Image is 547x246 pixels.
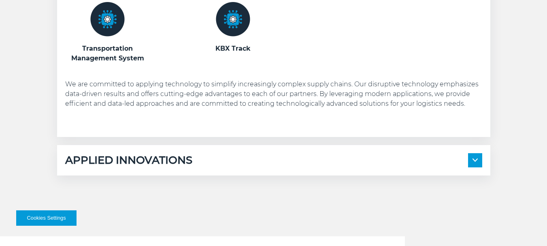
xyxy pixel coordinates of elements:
[191,44,276,53] h3: KBX Track
[65,153,192,167] h5: APPLIED INNOVATIONS
[65,79,482,109] p: We are committed to applying technology to simplify increasingly complex supply chains. Our disru...
[65,44,150,63] h3: Transportation Management System
[473,158,478,162] img: arrow
[16,210,77,226] button: Cookies Settings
